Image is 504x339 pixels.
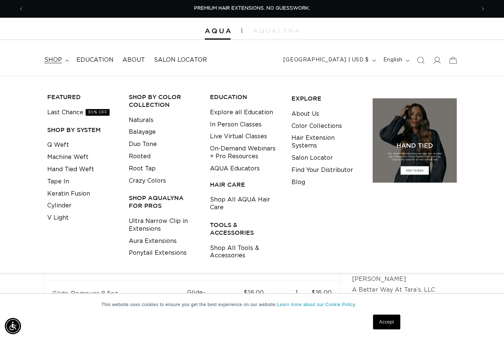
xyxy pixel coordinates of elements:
a: Learn more about our Cookie Policy. [277,302,356,307]
a: V Light [47,212,69,224]
a: Aura Extensions [129,235,177,247]
span: English [383,56,403,64]
iframe: Chat Widget [467,304,504,339]
a: Accept [373,315,400,329]
summary: shop [40,52,72,68]
button: Previous announcement [13,2,29,16]
a: Rooted [129,150,151,163]
h3: FEATURED [47,93,117,101]
a: Root Tap [129,163,156,175]
button: [GEOGRAPHIC_DATA] | USD $ [279,53,379,67]
h3: EDUCATION [210,93,280,101]
a: Naturals [129,114,153,126]
a: Keratin Fusion [47,188,90,200]
a: Balayage [129,126,156,138]
a: Explore all Education [210,106,273,119]
h3: SHOP BY SYSTEM [47,126,117,134]
h3: EXPLORE [291,95,362,102]
a: About Us [291,108,319,120]
h3: Shop by Color Collection [129,93,199,109]
img: aqualyna.com [253,28,299,33]
a: On-Demand Webinars + Pro Resources [210,143,280,163]
p: This website uses cookies to ensure you get the best experience on our website. [101,301,403,308]
summary: Search [412,52,429,68]
img: Aqua Hair Extensions [205,28,231,34]
a: Salon Locator [291,152,333,164]
a: Q Weft [47,139,69,151]
span: PREMIUM HAIR EXTENSIONS. NO GUESSWORK. [194,6,310,11]
a: Hair Extension Systems [291,132,362,152]
a: Shop All Tools & Accessories [210,242,280,262]
span: Salon Locator [154,56,207,64]
span: shop [44,56,62,64]
a: Education [72,52,118,68]
span: $16.00 [244,290,264,296]
a: Shop All AQUA Hair Care [210,194,280,214]
a: In Person Classes [210,119,262,131]
span: About [122,56,145,64]
a: Hand Tied Weft [47,163,94,176]
a: Live Virtual Classes [210,130,267,143]
span: [GEOGRAPHIC_DATA] | USD $ [283,56,369,64]
a: Tape In [47,176,69,188]
span: Education [76,56,114,64]
a: Cylinder [47,200,72,212]
a: Duo Tone [129,138,157,150]
a: Last Chance30% OFF [47,106,110,119]
button: English [379,53,412,67]
a: Machine Weft [47,151,89,163]
h3: HAIR CARE [210,181,280,189]
span: 30% OFF [86,109,110,116]
a: About [118,52,149,68]
a: Glide Remover 8.5oz [52,290,118,298]
h3: Shop AquaLyna for Pros [129,194,199,210]
h3: TOOLS & ACCESSORIES [210,221,280,237]
a: Blog [291,176,305,189]
a: Salon Locator [149,52,211,68]
a: AQUA Educators [210,163,260,175]
div: Accessibility Menu [5,318,21,334]
button: Next announcement [475,2,491,16]
a: Find Your Distributor [291,164,353,176]
a: Ponytail Extensions [129,247,187,259]
a: Crazy Colors [129,175,166,187]
a: Color Collections [291,120,342,132]
a: Ultra Narrow Clip in Extensions [129,215,199,235]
